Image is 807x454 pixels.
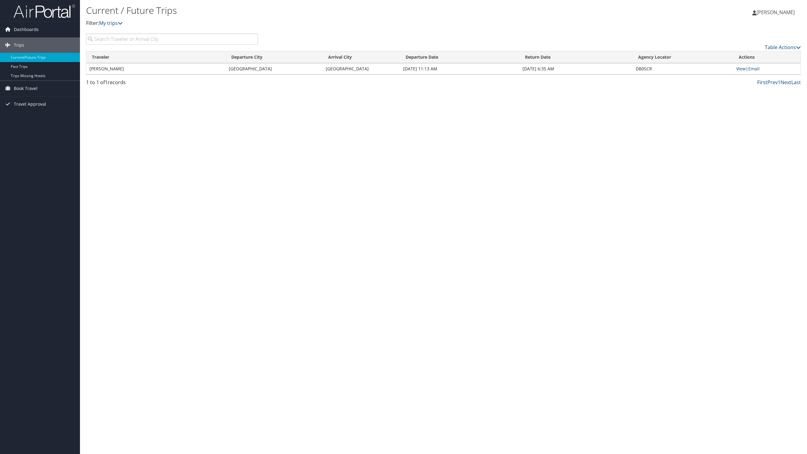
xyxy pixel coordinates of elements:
div: 1 to 1 of records [86,79,258,89]
td: | [733,63,801,74]
span: [PERSON_NAME] [757,9,795,16]
a: Next [781,79,791,86]
th: Actions [733,51,801,63]
a: Prev [767,79,778,86]
th: Return Date: activate to sort column ascending [519,51,633,63]
span: Travel Approval [14,96,46,112]
a: View [736,66,746,72]
th: Arrival City: activate to sort column ascending [323,51,400,63]
th: Traveler: activate to sort column ascending [86,51,226,63]
th: Agency Locator: activate to sort column ascending [633,51,733,63]
td: [PERSON_NAME] [86,63,226,74]
td: [GEOGRAPHIC_DATA] [323,63,400,74]
th: Departure Date: activate to sort column descending [400,51,519,63]
input: Search Traveler or Arrival City [86,33,258,45]
td: [DATE] 6:35 AM [519,63,633,74]
a: Last [791,79,801,86]
p: Filter: [86,19,563,27]
span: Trips [14,37,24,53]
td: [DATE] 11:13 AM [400,63,519,74]
th: Departure City: activate to sort column ascending [226,51,323,63]
h1: Current / Future Trips [86,4,563,17]
a: 1 [778,79,781,86]
a: [PERSON_NAME] [752,3,801,22]
span: 1 [105,79,108,86]
a: First [757,79,767,86]
span: Book Travel [14,81,38,96]
img: airportal-logo.png [14,4,75,18]
a: My trips [99,20,123,26]
td: DB0SCR [633,63,733,74]
a: Email [748,66,760,72]
span: Dashboards [14,22,39,37]
a: Table Actions [765,44,801,51]
td: [GEOGRAPHIC_DATA] [226,63,323,74]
